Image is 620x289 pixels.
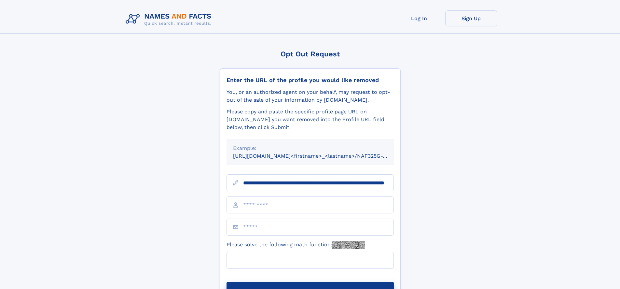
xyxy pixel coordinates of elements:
[233,144,387,152] div: Example:
[227,108,394,131] div: Please copy and paste the specific profile page URL on [DOMAIN_NAME] you want removed into the Pr...
[445,10,497,26] a: Sign Up
[227,77,394,84] div: Enter the URL of the profile you would like removed
[123,10,217,28] img: Logo Names and Facts
[227,88,394,104] div: You, or an authorized agent on your behalf, may request to opt-out of the sale of your informatio...
[233,153,406,159] small: [URL][DOMAIN_NAME]<firstname>_<lastname>/NAF325G-xxxxxxxx
[227,241,365,249] label: Please solve the following math function:
[220,50,401,58] div: Opt Out Request
[393,10,445,26] a: Log In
